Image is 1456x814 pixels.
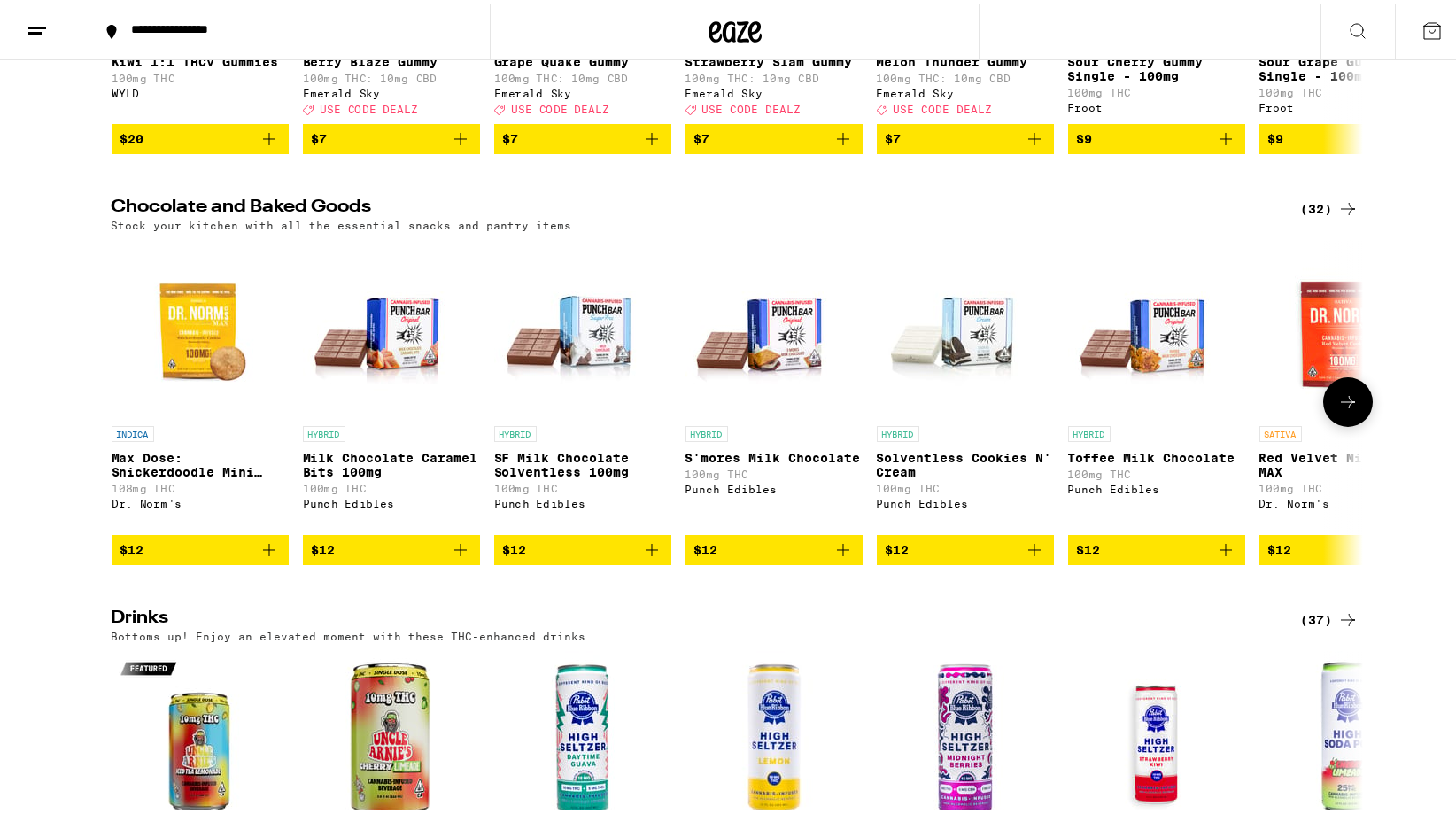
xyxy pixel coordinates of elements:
[494,531,671,562] button: Add to bag
[494,84,671,96] div: Emerald Sky
[886,539,910,554] span: $12
[494,423,537,438] p: HYBRID
[1259,236,1437,414] img: Dr. Norm's - Red Velvet Mini Cookie MAX
[112,236,289,414] img: Dr. Norm's - Max Dose: Snickerdoodle Mini Cookie - Indica
[112,120,289,151] button: Add to bag
[685,51,863,66] p: Strawberry Slam Gummy
[685,480,863,492] div: Punch Edibles
[877,423,919,438] p: HYBRID
[494,236,671,531] a: Open page for SF Milk Chocolate Solventless 100mg from Punch Edibles
[877,479,1054,491] p: 100mg THC
[1068,480,1245,492] div: Punch Edibles
[1301,606,1359,627] a: (37)
[1259,120,1437,151] button: Add to bag
[1077,128,1093,143] span: $9
[312,539,336,554] span: $12
[1259,479,1437,491] p: 100mg THC
[877,51,1054,66] p: Melon Thunder Gummy
[1068,120,1245,151] button: Add to bag
[320,100,419,112] span: USE CODE DEALZ
[494,120,671,151] button: Add to bag
[303,494,480,506] div: Punch Edibles
[694,128,710,143] span: $7
[685,84,863,96] div: Emerald Sky
[112,84,289,96] div: WYLD
[1259,83,1437,95] p: 100mg THC
[1259,236,1437,531] a: Open page for Red Velvet Mini Cookie MAX from Dr. Norm's
[494,236,671,414] img: Punch Edibles - SF Milk Chocolate Solventless 100mg
[303,236,480,531] a: Open page for Milk Chocolate Caramel Bits 100mg from Punch Edibles
[1259,423,1302,438] p: SATIVA
[1068,236,1245,531] a: Open page for Toffee Milk Chocolate from Punch Edibles
[877,236,1054,414] img: Punch Edibles - Solventless Cookies N' Cream
[303,236,480,414] img: Punch Edibles - Milk Chocolate Caramel Bits 100mg
[685,531,863,562] button: Add to bag
[1301,195,1359,216] a: (32)
[894,100,993,112] span: USE CODE DEALZ
[685,423,728,438] p: HYBRID
[1068,447,1245,461] p: Toffee Milk Chocolate
[112,236,289,531] a: Open page for Max Dose: Snickerdoodle Mini Cookie - Indica from Dr. Norm's
[494,447,671,476] p: SF Milk Chocolate Solventless 100mg
[1268,128,1284,143] span: $9
[1068,83,1245,95] p: 100mg THC
[112,195,1272,216] h2: Chocolate and Baked Goods
[1259,494,1437,506] div: Dr. Norm's
[112,627,593,639] p: Bottoms up! Enjoy an elevated moment with these THC-enhanced drinks.
[1068,531,1245,562] button: Add to bag
[120,539,144,554] span: $12
[1068,465,1245,477] p: 100mg THC
[877,120,1054,151] button: Add to bag
[303,531,480,562] button: Add to bag
[303,423,345,438] p: HYBRID
[503,128,519,143] span: $7
[303,51,480,66] p: Berry Blaze Gummy
[1259,531,1437,562] button: Add to bag
[685,447,863,461] p: S'mores Milk Chocolate
[1259,447,1437,476] p: Red Velvet Mini Cookie MAX
[877,531,1054,562] button: Add to bag
[877,69,1054,81] p: 100mg THC: 10mg CBD
[503,539,527,554] span: $12
[120,128,144,143] span: $20
[494,69,671,81] p: 100mg THC: 10mg CBD
[877,494,1054,506] div: Punch Edibles
[886,128,902,143] span: $7
[303,84,480,96] div: Emerald Sky
[303,69,480,81] p: 100mg THC: 10mg CBD
[1068,236,1245,414] img: Punch Edibles - Toffee Milk Chocolate
[877,84,1054,96] div: Emerald Sky
[511,100,610,112] span: USE CODE DEALZ
[303,120,480,151] button: Add to bag
[112,69,289,81] p: 100mg THC
[112,479,289,491] p: 108mg THC
[112,531,289,562] button: Add to bag
[494,494,671,506] div: Punch Edibles
[685,69,863,81] p: 100mg THC: 10mg CBD
[112,494,289,506] div: Dr. Norm's
[685,236,863,414] img: Punch Edibles - S'mores Milk Chocolate
[702,100,802,112] span: USE CODE DEALZ
[112,447,289,476] p: Max Dose: Snickerdoodle Mini Cookie - Indica
[685,236,863,531] a: Open page for S'mores Milk Chocolate from Punch Edibles
[27,12,143,27] span: Hi. Need any help?
[112,51,289,66] p: Kiwi 1:1 THCv Gummies
[1268,539,1292,554] span: $12
[112,216,579,228] p: Stock your kitchen with all the essential snacks and pantry items.
[303,479,480,491] p: 100mg THC
[494,479,671,491] p: 100mg THC
[1077,539,1101,554] span: $12
[1068,51,1245,80] p: Sour Cherry Gummy Single - 100mg
[303,447,480,476] p: Milk Chocolate Caramel Bits 100mg
[1259,51,1437,80] p: Sour Grape Gummy Single - 100mg
[1068,98,1245,110] div: Froot
[685,465,863,477] p: 100mg THC
[1068,423,1111,438] p: HYBRID
[1259,98,1437,110] div: Froot
[877,236,1054,531] a: Open page for Solventless Cookies N' Cream from Punch Edibles
[494,51,671,66] p: Grape Quake Gummy
[685,120,863,151] button: Add to bag
[694,539,718,554] span: $12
